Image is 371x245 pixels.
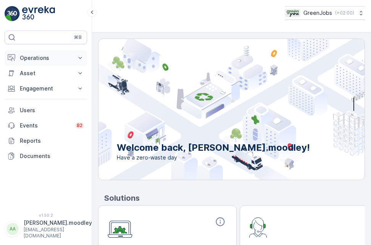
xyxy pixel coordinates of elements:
[24,219,92,227] p: [PERSON_NAME].moodley
[20,137,84,145] p: Reports
[5,6,20,21] img: logo
[24,227,92,239] p: [EMAIL_ADDRESS][DOMAIN_NAME]
[5,219,87,239] button: AA[PERSON_NAME].moodley[EMAIL_ADDRESS][DOMAIN_NAME]
[117,142,310,154] p: Welcome back, [PERSON_NAME].moodley!
[104,192,365,204] p: Solutions
[20,122,71,129] p: Events
[5,118,87,133] a: Events82
[5,81,87,96] button: Engagement
[108,216,132,238] img: module-icon
[5,50,87,66] button: Operations
[335,10,354,16] p: ( +02:00 )
[20,85,72,92] p: Engagement
[5,213,87,218] span: v 1.50.2
[5,148,87,164] a: Documents
[34,39,365,180] img: city illustration
[77,122,82,129] p: 82
[22,6,55,21] img: logo_light-DOdMpM7g.png
[285,6,365,20] button: GreenJobs(+02:00)
[303,9,332,17] p: GreenJobs
[20,152,84,160] p: Documents
[285,9,300,17] img: Green_Jobs_Logo.png
[5,103,87,118] a: Users
[5,66,87,81] button: Asset
[74,34,82,40] p: ⌘B
[117,154,310,161] span: Have a zero-waste day
[249,216,267,238] img: module-icon
[6,223,19,235] div: AA
[20,69,72,77] p: Asset
[20,54,72,62] p: Operations
[20,106,84,114] p: Users
[5,133,87,148] a: Reports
